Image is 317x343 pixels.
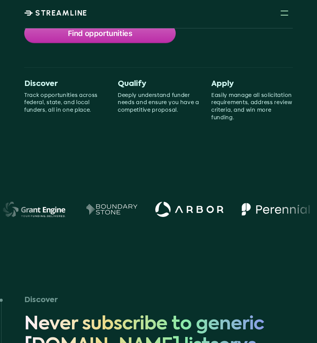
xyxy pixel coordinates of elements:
p: Easily manage all solicitation requirements, address review criteria, and win more funding. [211,92,293,121]
p: VESTA [269,205,298,213]
p: Apply [211,80,293,89]
a: STREAMLINE [24,8,87,17]
p: Find opportunities [68,28,133,38]
h3: Discover [24,296,58,305]
p: Discover [24,80,106,89]
a: Find opportunities [24,23,176,43]
p: Deeply understand funder needs and ensure you have a competitive proposal. [118,92,199,114]
p: STREAMLINE [35,8,87,17]
p: Qualify [118,80,199,89]
p: Track opportunities across federal, state, and local funders, all in one place. [24,92,106,114]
